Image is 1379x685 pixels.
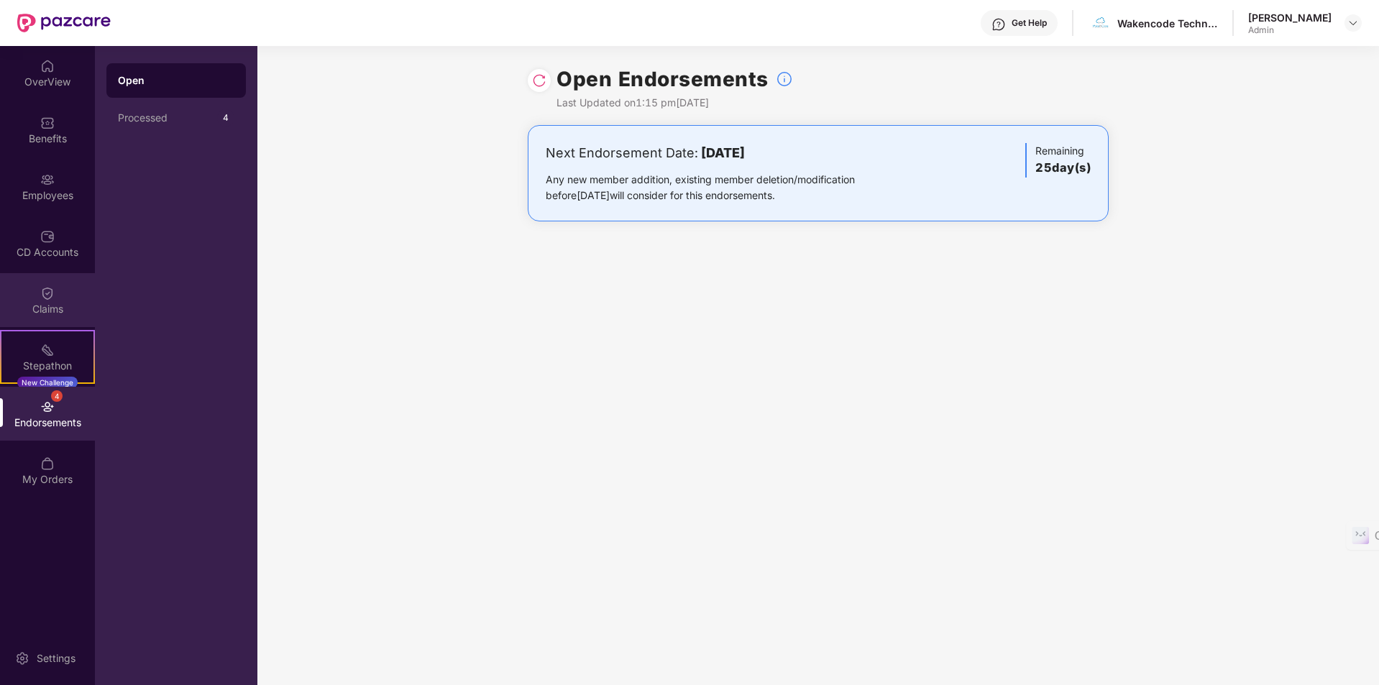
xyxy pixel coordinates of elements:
div: Next Endorsement Date: [546,143,900,163]
img: svg+xml;base64,PHN2ZyBpZD0iRHJvcGRvd24tMzJ4MzIiIHhtbG5zPSJodHRwOi8vd3d3LnczLm9yZy8yMDAwL3N2ZyIgd2... [1347,17,1359,29]
div: New Challenge [17,377,78,388]
img: svg+xml;base64,PHN2ZyBpZD0iSW5mb18tXzMyeDMyIiBkYXRhLW5hbWU9IkluZm8gLSAzMngzMiIgeG1sbnM9Imh0dHA6Ly... [776,70,793,88]
div: Settings [32,651,80,666]
div: Wakencode Technologies Private Limited [1117,17,1218,30]
img: svg+xml;base64,PHN2ZyBpZD0iRW5kb3JzZW1lbnRzIiB4bWxucz0iaHR0cDovL3d3dy53My5vcmcvMjAwMC9zdmciIHdpZH... [40,400,55,414]
h1: Open Endorsements [556,63,769,95]
img: svg+xml;base64,PHN2ZyBpZD0iSGVscC0zMngzMiIgeG1sbnM9Imh0dHA6Ly93d3cudzMub3JnLzIwMDAvc3ZnIiB3aWR0aD... [991,17,1006,32]
div: Any new member addition, existing member deletion/modification before [DATE] will consider for th... [546,172,900,203]
h3: 25 day(s) [1035,159,1091,178]
img: New Pazcare Logo [17,14,111,32]
div: Get Help [1012,17,1047,29]
div: Processed [118,112,217,124]
div: [PERSON_NAME] [1248,11,1332,24]
div: Open [118,73,234,88]
img: svg+xml;base64,PHN2ZyBpZD0iSG9tZSIgeG1sbnM9Imh0dHA6Ly93d3cudzMub3JnLzIwMDAvc3ZnIiB3aWR0aD0iMjAiIG... [40,59,55,73]
img: Wakencode-%20Logo.png [1090,13,1111,34]
div: Last Updated on 1:15 pm[DATE] [556,95,793,111]
img: svg+xml;base64,PHN2ZyBpZD0iRW1wbG95ZWVzIiB4bWxucz0iaHR0cDovL3d3dy53My5vcmcvMjAwMC9zdmciIHdpZHRoPS... [40,173,55,187]
img: svg+xml;base64,PHN2ZyBpZD0iQmVuZWZpdHMiIHhtbG5zPSJodHRwOi8vd3d3LnczLm9yZy8yMDAwL3N2ZyIgd2lkdGg9Ij... [40,116,55,130]
div: Remaining [1025,143,1091,178]
img: svg+xml;base64,PHN2ZyBpZD0iU2V0dGluZy0yMHgyMCIgeG1sbnM9Imh0dHA6Ly93d3cudzMub3JnLzIwMDAvc3ZnIiB3aW... [15,651,29,666]
div: Admin [1248,24,1332,36]
img: svg+xml;base64,PHN2ZyBpZD0iTXlfT3JkZXJzIiBkYXRhLW5hbWU9Ik15IE9yZGVycyIgeG1sbnM9Imh0dHA6Ly93d3cudz... [40,456,55,471]
div: 4 [217,109,234,127]
b: [DATE] [701,145,745,160]
img: svg+xml;base64,PHN2ZyBpZD0iUmVsb2FkLTMyeDMyIiB4bWxucz0iaHR0cDovL3d3dy53My5vcmcvMjAwMC9zdmciIHdpZH... [532,73,546,88]
div: 4 [51,390,63,402]
img: svg+xml;base64,PHN2ZyB4bWxucz0iaHR0cDovL3d3dy53My5vcmcvMjAwMC9zdmciIHdpZHRoPSIyMSIgaGVpZ2h0PSIyMC... [40,343,55,357]
div: Stepathon [1,359,93,373]
img: svg+xml;base64,PHN2ZyBpZD0iQ2xhaW0iIHhtbG5zPSJodHRwOi8vd3d3LnczLm9yZy8yMDAwL3N2ZyIgd2lkdGg9IjIwIi... [40,286,55,300]
img: svg+xml;base64,PHN2ZyBpZD0iQ0RfQWNjb3VudHMiIGRhdGEtbmFtZT0iQ0QgQWNjb3VudHMiIHhtbG5zPSJodHRwOi8vd3... [40,229,55,244]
